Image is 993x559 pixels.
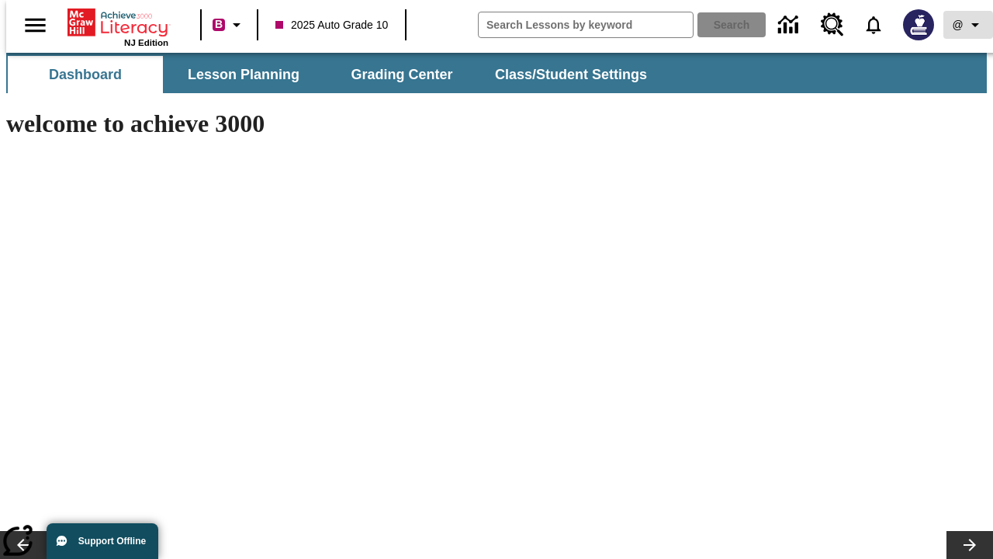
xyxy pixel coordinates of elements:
[952,17,963,33] span: @
[275,17,388,33] span: 2025 Auto Grade 10
[67,5,168,47] div: Home
[8,56,163,93] button: Dashboard
[215,15,223,34] span: B
[324,56,479,93] button: Grading Center
[903,9,934,40] img: Avatar
[78,536,146,547] span: Support Offline
[811,4,853,46] a: Resource Center, Will open in new tab
[483,56,659,93] button: Class/Student Settings
[6,56,661,93] div: SubNavbar
[206,11,252,39] button: Boost Class color is violet red. Change class color
[124,38,168,47] span: NJ Edition
[67,7,168,38] a: Home
[943,11,993,39] button: Profile/Settings
[479,12,693,37] input: search field
[769,4,811,47] a: Data Center
[6,53,987,93] div: SubNavbar
[946,531,993,559] button: Lesson carousel, Next
[6,109,676,138] h1: welcome to achieve 3000
[894,5,943,45] button: Select a new avatar
[12,2,58,48] button: Open side menu
[853,5,894,45] a: Notifications
[166,56,321,93] button: Lesson Planning
[47,523,158,559] button: Support Offline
